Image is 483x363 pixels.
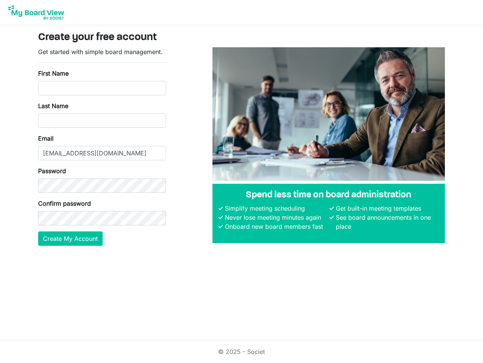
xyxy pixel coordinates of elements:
[212,47,445,181] img: A photograph of board members sitting at a table
[38,199,91,208] label: Confirm password
[218,190,439,201] h4: Spend less time on board administration
[38,134,54,143] label: Email
[223,204,328,213] li: Simplify meeting scheduling
[334,204,439,213] li: Get built-in meeting templates
[38,48,163,56] span: Get started with simple board management.
[6,3,66,22] img: My Board View Logo
[38,101,68,110] label: Last Name
[223,222,328,231] li: Onboard new board members fast
[218,348,265,355] a: © 2025 - Societ
[334,213,439,231] li: See board announcements in one place
[223,213,328,222] li: Never lose meeting minutes again
[38,166,66,175] label: Password
[38,231,103,246] button: Create My Account
[38,69,69,78] label: First Name
[38,31,445,44] h3: Create your free account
